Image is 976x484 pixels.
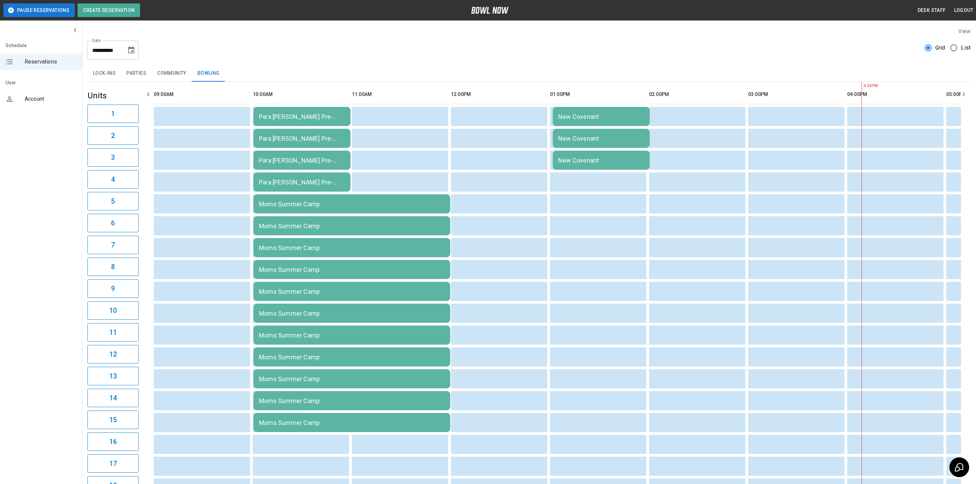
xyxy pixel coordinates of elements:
[451,85,547,104] th: 12:00PM
[109,371,117,382] h6: 13
[111,130,115,141] h6: 2
[259,222,445,230] div: Moms Summer Camp
[558,113,644,120] div: New Covenant
[111,196,115,207] h6: 5
[87,236,139,254] button: 7
[87,367,139,385] button: 13
[259,135,345,142] div: Para [PERSON_NAME] Pre-School
[87,126,139,145] button: 2
[259,157,345,164] div: Para [PERSON_NAME] Pre-School
[958,28,971,34] label: View
[471,7,509,14] img: logo
[259,397,445,404] div: Moms Summer Camp
[152,65,192,82] button: Community
[87,345,139,363] button: 12
[87,65,121,82] button: Lock-ins
[259,375,445,383] div: Moms Summer Camp
[111,283,115,294] h6: 9
[259,179,345,186] div: Para [PERSON_NAME] Pre-School
[78,3,140,17] button: Create Reservation
[87,279,139,298] button: 9
[87,170,139,189] button: 4
[259,266,445,273] div: Moms Summer Camp
[109,392,117,403] h6: 14
[259,354,445,361] div: Moms Summer Camp
[25,58,77,66] span: Reservations
[111,108,115,119] h6: 1
[87,411,139,429] button: 15
[3,3,75,17] button: Pause Reservations
[915,4,949,17] button: Desk Staff
[87,258,139,276] button: 8
[558,135,644,142] div: New Covenant
[87,432,139,451] button: 16
[111,174,115,185] h6: 4
[121,65,152,82] button: Parties
[154,85,250,104] th: 09:00AM
[111,218,115,229] h6: 6
[352,85,448,104] th: 11:00AM
[87,323,139,342] button: 11
[87,90,139,101] h5: Units
[87,65,971,82] div: inventory tabs
[259,288,445,295] div: Moms Summer Camp
[951,4,976,17] button: Logout
[109,327,117,338] h6: 11
[109,305,117,316] h6: 10
[862,83,863,89] span: 4:58PM
[109,458,117,469] h6: 17
[87,148,139,167] button: 3
[259,332,445,339] div: Moms Summer Camp
[259,244,445,251] div: Moms Summer Camp
[111,239,115,250] h6: 7
[935,44,945,52] span: Grid
[87,214,139,232] button: 6
[259,113,345,120] div: Para [PERSON_NAME] Pre-School
[259,310,445,317] div: Moms Summer Camp
[87,301,139,320] button: 10
[111,152,115,163] h6: 3
[87,454,139,473] button: 17
[87,105,139,123] button: 1
[109,436,117,447] h6: 16
[87,389,139,407] button: 14
[259,419,445,426] div: Moms Summer Camp
[87,192,139,210] button: 5
[124,43,138,57] button: Choose date, selected date is Aug 15, 2025
[253,85,349,104] th: 10:00AM
[259,200,445,208] div: Moms Summer Camp
[192,65,225,82] button: Bowling
[109,349,117,360] h6: 12
[961,44,971,52] span: List
[111,261,115,272] h6: 8
[25,95,77,103] span: Account
[109,414,117,425] h6: 15
[558,157,644,164] div: New Covenant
